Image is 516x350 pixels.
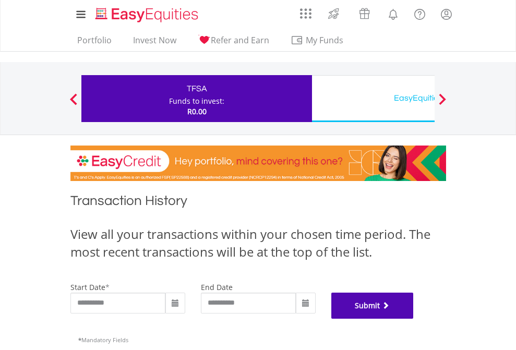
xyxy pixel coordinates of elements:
[78,336,128,344] span: Mandatory Fields
[63,99,84,109] button: Previous
[432,99,453,109] button: Next
[73,35,116,51] a: Portfolio
[194,35,273,51] a: Refer and Earn
[70,146,446,181] img: EasyCredit Promotion Banner
[380,3,406,23] a: Notifications
[129,35,181,51] a: Invest Now
[325,5,342,22] img: thrive-v2.svg
[187,106,207,116] span: R0.00
[70,282,105,292] label: start date
[93,6,202,23] img: EasyEquities_Logo.png
[70,225,446,261] div: View all your transactions within your chosen time period. The most recent transactions will be a...
[211,34,269,46] span: Refer and Earn
[406,3,433,23] a: FAQ's and Support
[331,293,414,319] button: Submit
[169,96,224,106] div: Funds to invest:
[291,33,359,47] span: My Funds
[433,3,460,26] a: My Profile
[356,5,373,22] img: vouchers-v2.svg
[91,3,202,23] a: Home page
[349,3,380,22] a: Vouchers
[300,8,311,19] img: grid-menu-icon.svg
[70,191,446,215] h1: Transaction History
[88,81,306,96] div: TFSA
[293,3,318,19] a: AppsGrid
[201,282,233,292] label: end date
